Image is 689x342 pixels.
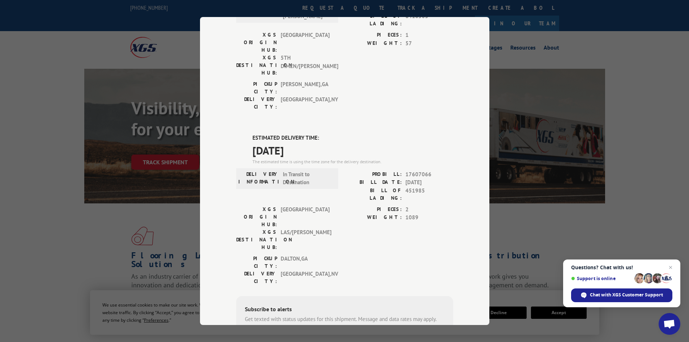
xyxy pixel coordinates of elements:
span: Close chat [666,263,675,272]
div: Chat with XGS Customer Support [571,288,672,302]
label: DELIVERY INFORMATION: [238,170,279,187]
label: DELIVERY CITY: [236,96,277,111]
label: BILL OF LADING: [345,12,402,28]
label: PIECES: [345,31,402,39]
span: [DATE] [252,142,453,159]
span: Support is online [571,276,632,281]
span: 6410503 [405,12,453,28]
label: WEIGHT: [345,214,402,222]
span: 17607066 [405,170,453,179]
label: XGS ORIGIN HUB: [236,206,277,228]
label: BILL DATE: [345,178,402,187]
label: PICKUP CITY: [236,80,277,96]
span: LAS/[PERSON_NAME] [281,228,329,251]
span: 451985 [405,187,453,202]
label: WEIGHT: [345,39,402,48]
span: DALTON , GA [281,255,329,270]
span: 2 [405,206,453,214]
div: Get texted with status updates for this shipment. Message and data rates may apply. Message frequ... [245,315,445,332]
label: XGS ORIGIN HUB: [236,31,277,54]
span: Questions? Chat with us! [571,265,672,270]
span: 57 [405,39,453,48]
span: [GEOGRAPHIC_DATA] , NV [281,270,329,285]
span: Chat with XGS Customer Support [590,292,663,298]
span: [GEOGRAPHIC_DATA] , NY [281,96,329,111]
span: In Transit to Destination [283,170,332,187]
span: 1 [405,31,453,39]
label: XGS DESTINATION HUB: [236,228,277,251]
label: PIECES: [345,206,402,214]
span: [GEOGRAPHIC_DATA] [281,31,329,54]
div: Subscribe to alerts [245,305,445,315]
span: [DATE] [405,178,453,187]
span: 1089 [405,214,453,222]
div: The estimated time is using the time zone for the delivery destination. [252,159,453,165]
span: [GEOGRAPHIC_DATA] [281,206,329,228]
label: PICKUP CITY: [236,255,277,270]
span: 5TH DIMEN/[PERSON_NAME] [281,54,329,77]
label: PROBILL: [345,170,402,179]
label: ESTIMATED DELIVERY TIME: [252,134,453,142]
label: DELIVERY CITY: [236,270,277,285]
div: Open chat [659,313,680,335]
label: BILL OF LADING: [345,187,402,202]
label: XGS DESTINATION HUB: [236,54,277,77]
span: [PERSON_NAME] , GA [281,80,329,96]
